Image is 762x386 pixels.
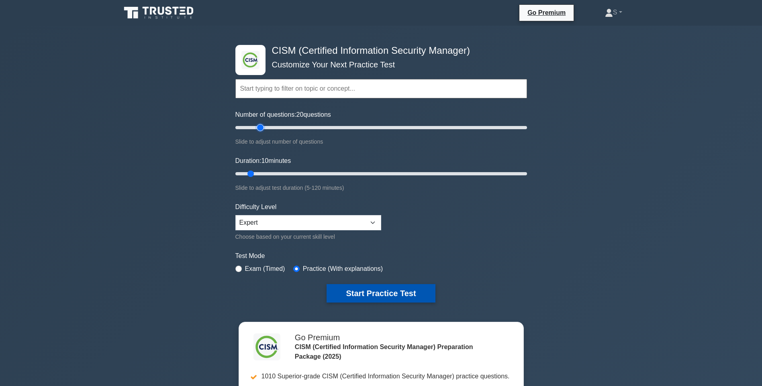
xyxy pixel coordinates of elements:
[269,45,488,57] h4: CISM (Certified Information Security Manager)
[261,157,268,164] span: 10
[235,232,381,242] div: Choose based on your current skill level
[235,202,277,212] label: Difficulty Level
[586,4,641,20] a: S
[523,8,570,18] a: Go Premium
[327,284,435,303] button: Start Practice Test
[235,156,291,166] label: Duration: minutes
[235,137,527,146] div: Slide to adjust number of questions
[245,264,285,274] label: Exam (Timed)
[235,251,527,261] label: Test Mode
[296,111,304,118] span: 20
[235,110,331,120] label: Number of questions: questions
[303,264,383,274] label: Practice (With explanations)
[235,79,527,98] input: Start typing to filter on topic or concept...
[235,183,527,193] div: Slide to adjust test duration (5-120 minutes)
